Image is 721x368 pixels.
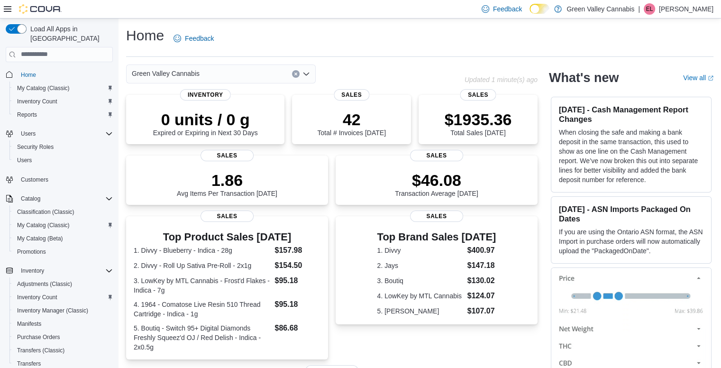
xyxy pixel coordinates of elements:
[566,3,634,15] p: Green Valley Cannabis
[21,130,36,138] span: Users
[493,4,522,14] span: Feedback
[126,26,164,45] h1: Home
[13,233,113,244] span: My Catalog (Beta)
[17,111,37,119] span: Reports
[17,248,46,256] span: Promotions
[302,70,310,78] button: Open list of options
[559,105,703,124] h3: [DATE] - Cash Management Report Changes
[9,291,117,304] button: Inventory Count
[17,280,72,288] span: Adjustments (Classic)
[153,110,258,137] div: Expired or Expiring in Next 30 Days
[17,84,70,92] span: My Catalog (Classic)
[559,204,703,223] h3: [DATE] - ASN Imports Packaged On Dates
[17,347,64,354] span: Transfers (Classic)
[274,299,320,310] dd: $95.18
[13,141,113,153] span: Security Roles
[17,320,41,328] span: Manifests
[17,235,63,242] span: My Catalog (Beta)
[9,154,117,167] button: Users
[185,34,214,43] span: Feedback
[17,174,113,185] span: Customers
[134,246,271,255] dt: 1. Divvy - Blueberry - Indica - 28g
[13,305,92,316] a: Inventory Manager (Classic)
[13,305,113,316] span: Inventory Manager (Classic)
[9,344,117,357] button: Transfers (Classic)
[177,171,277,190] p: 1.86
[377,291,464,301] dt: 4. LowKey by MTL Cannabis
[467,245,496,256] dd: $400.97
[445,110,512,129] p: $1935.36
[13,345,113,356] span: Transfers (Classic)
[465,76,538,83] p: Updated 1 minute(s) ago
[13,278,113,290] span: Adjustments (Classic)
[17,156,32,164] span: Users
[274,260,320,271] dd: $154.50
[9,82,117,95] button: My Catalog (Classic)
[559,128,703,184] p: When closing the safe and making a bank deposit in the same transaction, this used to show as one...
[467,260,496,271] dd: $147.18
[644,3,655,15] div: Emily Leavoy
[13,278,76,290] a: Adjustments (Classic)
[274,245,320,256] dd: $157.98
[134,300,271,319] dt: 4. 1964 - Comatose Live Resin 510 Thread Cartridge - Indica - 1g
[13,318,45,330] a: Manifests
[9,245,117,258] button: Promotions
[708,75,713,81] svg: External link
[201,150,254,161] span: Sales
[134,231,320,243] h3: Top Product Sales [DATE]
[21,71,36,79] span: Home
[377,261,464,270] dt: 2. Jays
[17,143,54,151] span: Security Roles
[17,265,48,276] button: Inventory
[17,193,113,204] span: Catalog
[377,306,464,316] dt: 5. [PERSON_NAME]
[13,141,57,153] a: Security Roles
[13,83,113,94] span: My Catalog (Classic)
[27,24,113,43] span: Load All Apps in [GEOGRAPHIC_DATA]
[17,69,40,81] a: Home
[180,89,231,101] span: Inventory
[2,173,117,186] button: Customers
[445,110,512,137] div: Total Sales [DATE]
[274,322,320,334] dd: $86.68
[410,211,463,222] span: Sales
[13,292,113,303] span: Inventory Count
[13,220,73,231] a: My Catalog (Classic)
[646,3,653,15] span: EL
[9,95,117,108] button: Inventory Count
[9,219,117,232] button: My Catalog (Classic)
[377,246,464,255] dt: 1. Divvy
[19,4,62,14] img: Cova
[377,231,496,243] h3: Top Brand Sales [DATE]
[9,331,117,344] button: Purchase Orders
[21,267,44,275] span: Inventory
[17,360,41,368] span: Transfers
[2,127,117,140] button: Users
[410,150,463,161] span: Sales
[13,292,61,303] a: Inventory Count
[132,68,200,79] span: Green Valley Cannabis
[13,96,113,107] span: Inventory Count
[13,155,113,166] span: Users
[21,176,48,184] span: Customers
[559,227,703,256] p: If you are using the Ontario ASN format, the ASN Import in purchase orders will now automatically...
[2,192,117,205] button: Catalog
[467,305,496,317] dd: $107.07
[395,171,478,190] p: $46.08
[317,110,385,137] div: Total # Invoices [DATE]
[134,276,271,295] dt: 3. LowKey by MTL Cannabis - Frost'd Flakes - Indica - 7g
[13,220,113,231] span: My Catalog (Classic)
[9,277,117,291] button: Adjustments (Classic)
[460,89,496,101] span: Sales
[17,69,113,81] span: Home
[17,221,70,229] span: My Catalog (Classic)
[17,307,88,314] span: Inventory Manager (Classic)
[13,331,64,343] a: Purchase Orders
[170,29,218,48] a: Feedback
[9,317,117,331] button: Manifests
[549,70,619,85] h2: What's new
[17,294,57,301] span: Inventory Count
[134,323,271,352] dt: 5. Boutiq - Switch 95+ Digital Diamonds Freshly Squeez'd OJ / Red Delish - Indica - 2x0.5g
[467,290,496,302] dd: $124.07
